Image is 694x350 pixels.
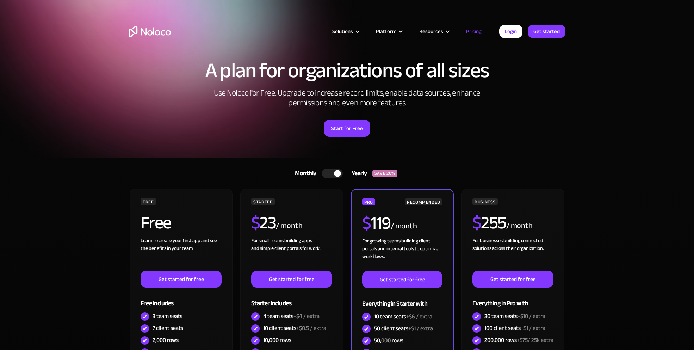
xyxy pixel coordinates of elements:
[472,206,481,239] span: $
[419,27,443,36] div: Resources
[457,27,490,36] a: Pricing
[263,336,291,344] div: 10,000 rows
[263,324,326,332] div: 10 client seats
[518,311,545,321] span: +$10 / extra
[484,324,545,332] div: 100 client seats
[153,312,182,320] div: 3 team seats
[408,323,433,334] span: +$1 / extra
[343,168,372,179] div: Yearly
[362,237,442,271] div: For growing teams building client portals and internal tools to optimize workflows.
[405,198,442,205] div: RECOMMENDED
[410,27,457,36] div: Resources
[323,27,367,36] div: Solutions
[251,237,332,271] div: For small teams building apps and simple client portals for work. ‍
[374,325,433,332] div: 50 client seats
[374,337,403,344] div: 50,000 rows
[367,27,410,36] div: Platform
[372,170,397,177] div: SAVE 20%
[263,312,320,320] div: 4 team seats
[517,335,553,345] span: +$75/ 25k extra
[153,336,179,344] div: 2,000 rows
[251,288,332,311] div: Starter includes
[141,198,156,205] div: FREE
[362,214,391,232] h2: 119
[276,220,302,232] div: / month
[472,198,498,205] div: BUSINESS
[129,26,171,37] a: home
[141,214,171,232] h2: Free
[362,198,375,205] div: PRO
[362,271,442,288] a: Get started for free
[472,214,506,232] h2: 255
[324,120,370,137] a: Start for Free
[153,324,183,332] div: 7 client seats
[251,214,276,232] h2: 23
[506,220,533,232] div: / month
[472,237,553,271] div: For businesses building connected solutions across their organization. ‍
[406,311,432,322] span: +$6 / extra
[296,323,326,333] span: +$0.5 / extra
[484,336,553,344] div: 200,000 rows
[391,221,417,232] div: / month
[376,27,396,36] div: Platform
[141,271,222,288] a: Get started for free
[362,207,371,240] span: $
[332,27,353,36] div: Solutions
[251,206,260,239] span: $
[251,271,332,288] a: Get started for free
[129,60,565,81] h1: A plan for organizations of all sizes
[521,323,545,333] span: +$1 / extra
[141,288,222,311] div: Free includes
[141,237,222,271] div: Learn to create your first app and see the benefits in your team ‍
[472,271,553,288] a: Get started for free
[286,168,322,179] div: Monthly
[251,198,275,205] div: STARTER
[374,313,432,320] div: 10 team seats
[206,88,488,108] h2: Use Noloco for Free. Upgrade to increase record limits, enable data sources, enhance permissions ...
[293,311,320,321] span: +$4 / extra
[528,25,565,38] a: Get started
[362,288,442,311] div: Everything in Starter with
[472,288,553,311] div: Everything in Pro with
[499,25,522,38] a: Login
[484,312,545,320] div: 30 team seats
